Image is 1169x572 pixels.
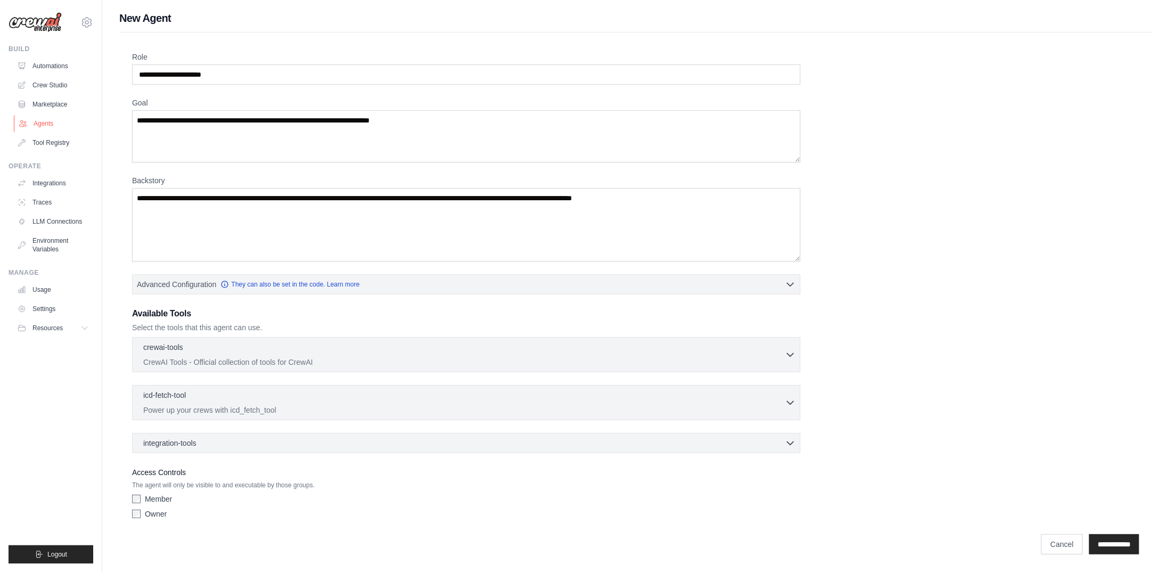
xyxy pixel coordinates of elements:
a: Integrations [13,175,93,192]
div: Build [9,45,93,53]
img: Logo [9,12,62,32]
a: Marketplace [13,96,93,113]
a: Agents [14,115,94,132]
label: Backstory [132,175,800,186]
button: Advanced Configuration They can also be set in the code. Learn more [133,275,800,294]
a: They can also be set in the code. Learn more [220,280,359,289]
a: LLM Connections [13,213,93,230]
a: Settings [13,300,93,317]
button: integration-tools [137,438,796,448]
label: Owner [145,509,167,519]
a: Crew Studio [13,77,93,94]
a: Traces [13,194,93,211]
label: Access Controls [132,466,800,479]
p: icd-fetch-tool [143,390,186,401]
button: Logout [9,545,93,563]
h1: New Agent [119,11,1152,26]
button: icd-fetch-tool Power up your crews with icd_fetch_tool [137,390,796,415]
p: The agent will only be visible to and executable by those groups. [132,481,800,489]
a: Environment Variables [13,232,93,258]
span: integration-tools [143,438,197,448]
span: Advanced Configuration [137,279,216,290]
a: Automations [13,58,93,75]
label: Goal [132,97,800,108]
span: Logout [47,550,67,559]
div: Manage [9,268,93,277]
p: crewai-tools [143,342,183,353]
span: Resources [32,324,63,332]
h3: Available Tools [132,307,800,320]
button: Resources [13,320,93,337]
label: Role [132,52,800,62]
a: Cancel [1041,534,1083,554]
p: Power up your crews with icd_fetch_tool [143,405,785,415]
p: Select the tools that this agent can use. [132,322,800,333]
label: Member [145,494,172,504]
a: Tool Registry [13,134,93,151]
button: crewai-tools CrewAI Tools - Official collection of tools for CrewAI [137,342,796,367]
p: CrewAI Tools - Official collection of tools for CrewAI [143,357,785,367]
div: Operate [9,162,93,170]
a: Usage [13,281,93,298]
